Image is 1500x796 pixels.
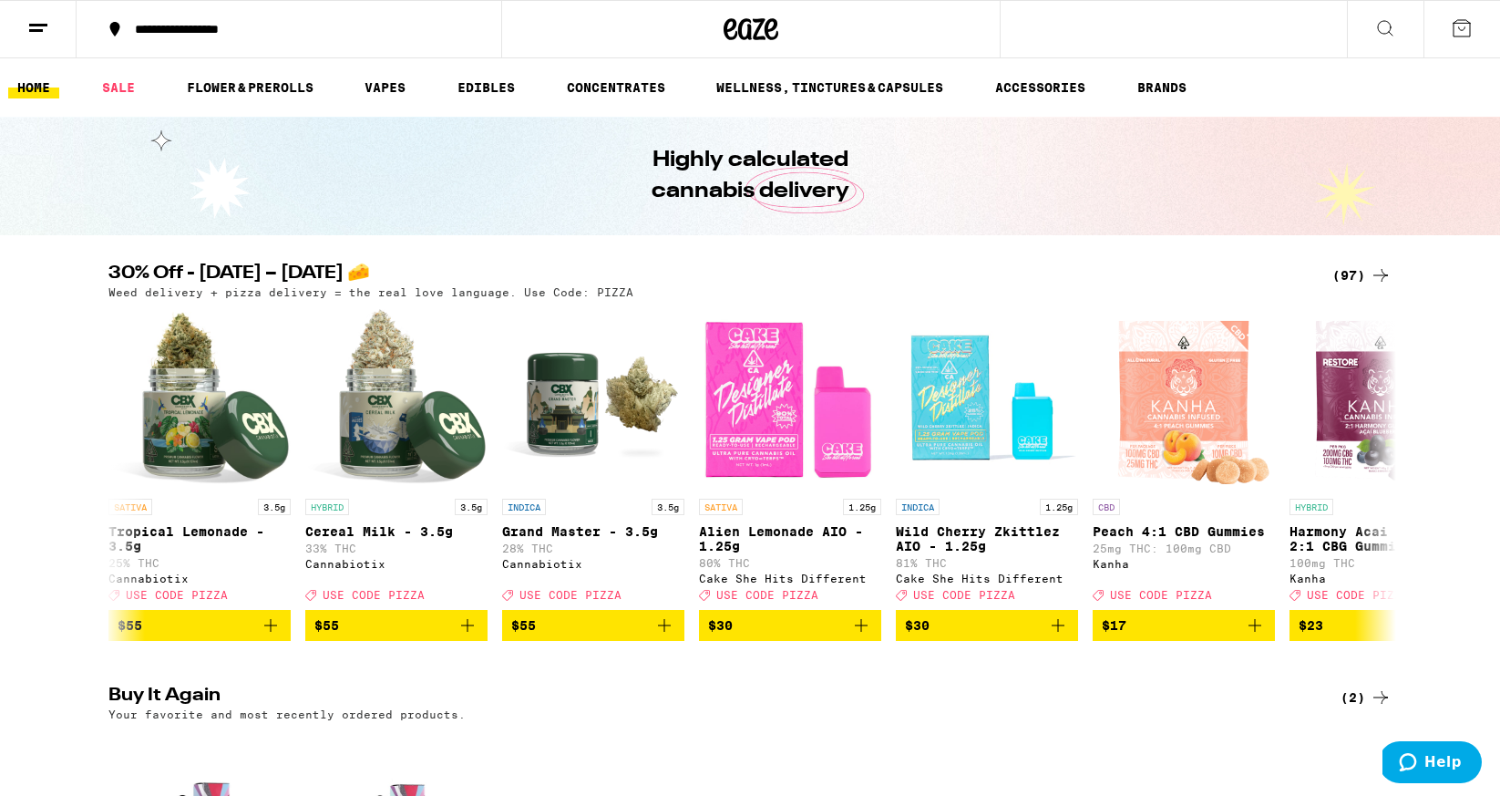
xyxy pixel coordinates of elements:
span: $30 [905,618,930,633]
button: Add to bag [502,610,684,641]
h2: Buy It Again [108,687,1302,708]
span: USE CODE PIZZA [1307,589,1409,601]
h1: Highly calculated cannabis delivery [600,145,900,207]
p: 3.5g [455,499,488,515]
div: Cannabiotix [502,558,684,570]
p: SATIVA [699,499,743,515]
a: (2) [1341,687,1392,708]
button: BRANDS [1128,77,1196,98]
p: 3.5g [258,499,291,515]
p: 1.25g [843,499,881,515]
a: SALE [93,77,144,98]
a: Open page for Grand Master - 3.5g from Cannabiotix [502,307,684,610]
span: $55 [314,618,339,633]
img: Cannabiotix - Grand Master - 3.5g [502,307,684,490]
button: Add to bag [1289,610,1472,641]
a: Open page for Wild Cherry Zkittlez AIO - 1.25g from Cake She Hits Different [896,307,1078,610]
p: 3.5g [652,499,684,515]
p: Peach 4:1 CBD Gummies [1093,524,1275,539]
div: Kanha [1093,558,1275,570]
p: SATIVA [108,499,152,515]
img: Kanha - Peach 4:1 CBD Gummies [1094,307,1272,490]
span: USE CODE PIZZA [519,589,622,601]
p: Weed delivery + pizza delivery = the real love language. Use Code: PIZZA [108,286,633,298]
p: Wild Cherry Zkittlez AIO - 1.25g [896,524,1078,553]
span: $17 [1102,618,1126,633]
a: Open page for Alien Lemonade AIO - 1.25g from Cake She Hits Different [699,307,881,610]
a: Open page for Harmony Acai Blueberry 2:1 CBG Gummies from Kanha [1289,307,1472,610]
a: Open page for Tropical Lemonade - 3.5g from Cannabiotix [108,307,291,610]
img: Cake She Hits Different - Wild Cherry Zkittlez AIO - 1.25g [896,307,1078,490]
img: Cake She Hits Different - Alien Lemonade AIO - 1.25g [699,307,881,490]
img: Kanha - Harmony Acai Blueberry 2:1 CBG Gummies [1291,307,1469,490]
p: Grand Master - 3.5g [502,524,684,539]
a: FLOWER & PREROLLS [178,77,323,98]
p: 1.25g [1040,499,1078,515]
img: Cannabiotix - Tropical Lemonade - 3.5g [108,307,291,490]
button: Add to bag [108,610,291,641]
div: Kanha [1289,573,1472,584]
p: Your favorite and most recently ordered products. [108,708,466,720]
span: $55 [118,618,142,633]
button: Add to bag [1093,610,1275,641]
span: USE CODE PIZZA [126,589,228,601]
span: USE CODE PIZZA [1110,589,1212,601]
span: $55 [511,618,536,633]
p: Cereal Milk - 3.5g [305,524,488,539]
p: HYBRID [1289,499,1333,515]
a: HOME [8,77,59,98]
div: Cannabiotix [305,558,488,570]
a: CONCENTRATES [558,77,674,98]
p: Harmony Acai Blueberry 2:1 CBG Gummies [1289,524,1472,553]
a: ACCESSORIES [986,77,1094,98]
p: 25mg THC: 100mg CBD [1093,543,1275,554]
p: 81% THC [896,557,1078,569]
button: Add to bag [896,610,1078,641]
a: WELLNESS, TINCTURES & CAPSULES [707,77,952,98]
p: 80% THC [699,557,881,569]
iframe: Opens a widget where you can find more information [1382,741,1482,787]
p: CBD [1093,499,1120,515]
a: VAPES [355,77,415,98]
a: EDIBLES [448,77,524,98]
a: (97) [1332,264,1392,286]
p: Tropical Lemonade - 3.5g [108,524,291,553]
p: INDICA [896,499,940,515]
p: 25% THC [108,557,291,569]
p: INDICA [502,499,546,515]
span: $23 [1299,618,1323,633]
button: Add to bag [699,610,881,641]
button: Add to bag [305,610,488,641]
h2: 30% Off - [DATE] – [DATE] 🧀 [108,264,1302,286]
p: HYBRID [305,499,349,515]
span: USE CODE PIZZA [913,589,1015,601]
a: Open page for Cereal Milk - 3.5g from Cannabiotix [305,307,488,610]
span: USE CODE PIZZA [716,589,818,601]
p: 28% THC [502,543,684,554]
a: Open page for Peach 4:1 CBD Gummies from Kanha [1093,307,1275,610]
span: $30 [708,618,733,633]
p: 100mg THC [1289,557,1472,569]
span: USE CODE PIZZA [323,589,425,601]
div: Cake She Hits Different [896,573,1078,584]
div: Cannabiotix [108,573,291,584]
p: Alien Lemonade AIO - 1.25g [699,524,881,553]
div: Cake She Hits Different [699,573,881,584]
p: 33% THC [305,543,488,554]
img: Cannabiotix - Cereal Milk - 3.5g [305,307,488,490]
